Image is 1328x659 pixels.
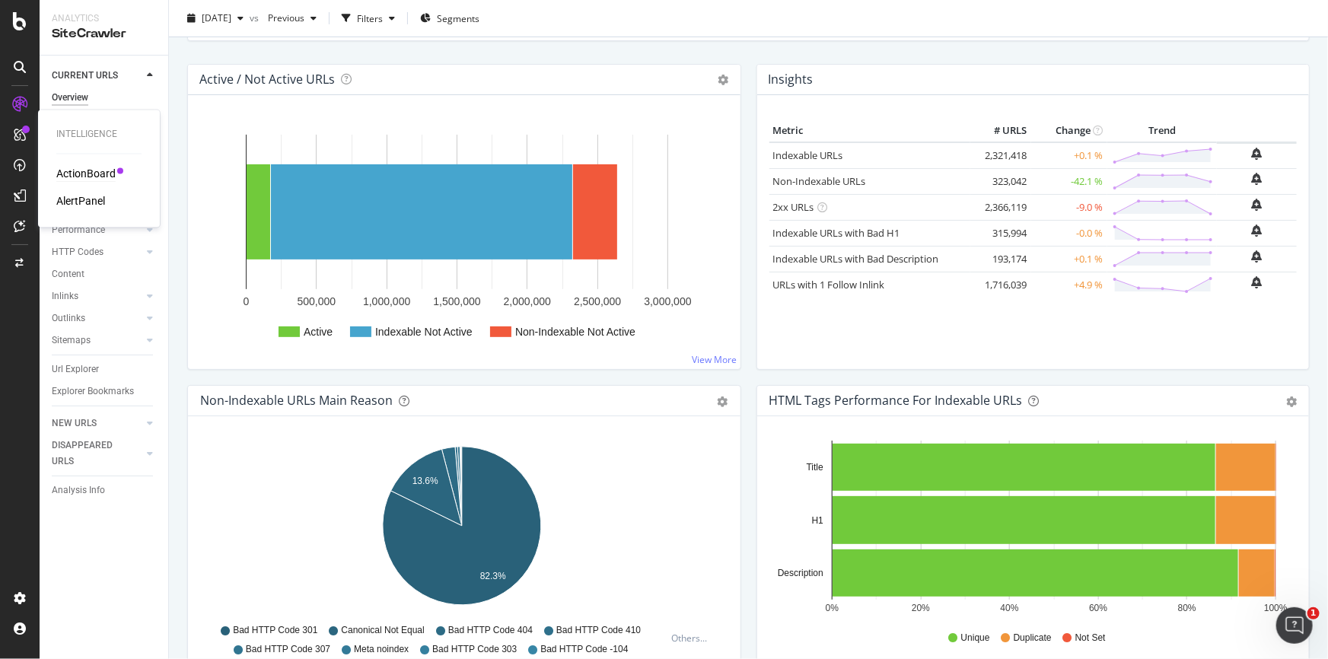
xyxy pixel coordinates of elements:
text: Non-Indexable Not Active [515,326,635,338]
a: URLs with 1 Follow Inlink [773,278,885,291]
a: Indexable URLs with Bad Description [773,252,939,266]
h4: Insights [769,69,814,90]
th: Change [1031,119,1107,142]
text: 60% [1089,603,1107,614]
div: Analytics [52,12,156,25]
a: CURRENT URLS [52,68,142,84]
span: vs [250,11,262,24]
a: Performance [52,222,142,238]
text: 3,000,000 [644,295,691,307]
h4: Active / Not Active URLs [199,69,335,90]
text: Description [777,568,823,578]
div: Url Explorer [52,361,99,377]
td: -0.0 % [1031,220,1107,246]
div: Sitemaps [52,333,91,349]
text: Active [304,326,333,338]
span: 2025 Aug. 22nd [202,11,231,24]
div: Inlinks [52,288,78,304]
button: Segments [414,6,486,30]
div: Content [52,266,84,282]
div: DISAPPEARED URLS [52,438,129,470]
text: 1,500,000 [433,295,480,307]
td: +4.9 % [1031,272,1107,298]
a: Content [52,266,158,282]
svg: A chart. [769,441,1292,617]
span: Duplicate [1014,632,1052,645]
a: Inlinks [52,288,142,304]
svg: A chart. [200,441,723,617]
a: View More [693,353,737,366]
td: 1,716,039 [970,272,1031,298]
span: Bad HTTP Code 307 [246,643,330,656]
a: ActionBoard [56,167,116,182]
td: 315,994 [970,220,1031,246]
text: 2,000,000 [504,295,551,307]
iframe: Intercom live chat [1276,607,1313,644]
td: 193,174 [970,246,1031,272]
div: HTML Tags Performance for Indexable URLs [769,393,1023,408]
div: Intelligence [56,129,142,142]
button: [DATE] [181,6,250,30]
div: Overview [52,90,88,106]
svg: A chart. [200,119,728,357]
span: Previous [262,11,304,24]
span: Canonical Not Equal [341,624,424,637]
div: Analysis Info [52,482,105,498]
div: gear [1286,396,1297,407]
span: Unique [961,632,990,645]
div: Filters [357,11,383,24]
text: 1,000,000 [363,295,410,307]
text: Title [806,462,823,473]
td: +0.1 % [1031,142,1107,169]
span: Bad HTTP Code 303 [432,643,517,656]
div: bell-plus [1252,276,1263,288]
text: 100% [1264,603,1288,614]
div: Performance [52,222,105,238]
a: Indexable URLs [773,148,843,162]
div: bell-plus [1252,173,1263,185]
div: gear [718,396,728,407]
text: 40% [1000,603,1018,614]
text: 500,000 [298,295,336,307]
div: bell-plus [1252,250,1263,263]
text: 13.6% [412,476,438,486]
div: NEW URLS [52,415,97,431]
span: Bad HTTP Code 301 [233,624,317,637]
text: 80% [1177,603,1196,614]
a: 2xx URLs [773,200,814,214]
div: Outlinks [52,310,85,326]
text: Indexable Not Active [375,326,473,338]
a: Explorer Bookmarks [52,384,158,400]
button: Previous [262,6,323,30]
td: -42.1 % [1031,168,1107,194]
span: Bad HTTP Code 404 [448,624,533,637]
td: 2,321,418 [970,142,1031,169]
text: H1 [811,515,823,526]
text: 82.3% [480,571,506,581]
div: SiteCrawler [52,25,156,43]
a: Overview [52,90,158,106]
a: DISAPPEARED URLS [52,438,142,470]
div: HTTP Codes [52,244,104,260]
span: 1 [1307,607,1320,619]
span: Bad HTTP Code -104 [540,643,628,656]
text: 0% [825,603,839,614]
td: 323,042 [970,168,1031,194]
text: 2,500,000 [574,295,621,307]
th: # URLS [970,119,1031,142]
div: bell-plus [1252,148,1263,160]
th: Metric [769,119,970,142]
span: Meta noindex [354,643,409,656]
a: HTTP Codes [52,244,142,260]
text: 20% [912,603,930,614]
a: NEW URLS [52,415,142,431]
a: AlertPanel [56,194,105,209]
a: Indexable URLs with Bad H1 [773,226,900,240]
span: Segments [437,11,479,24]
div: bell-plus [1252,224,1263,237]
a: Outlinks [52,310,142,326]
button: Filters [336,6,401,30]
div: Others... [672,632,715,645]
